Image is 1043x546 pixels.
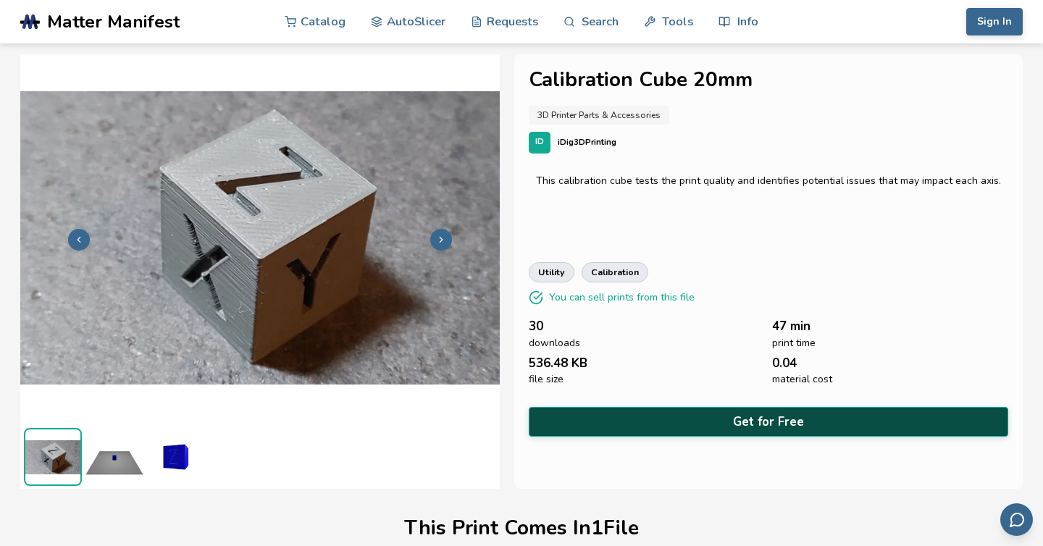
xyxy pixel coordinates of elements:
[529,319,543,333] span: 30
[529,262,574,282] a: utility
[529,356,587,370] span: 536.48 KB
[529,374,564,385] span: file size
[1000,503,1033,536] button: Send feedback via email
[772,356,797,370] span: 0.04
[535,138,544,147] span: ID
[536,175,1001,187] div: This calibration cube tests the print quality and identifies potential issues that may impact eac...
[772,319,810,333] span: 47 min
[529,337,580,349] span: downloads
[772,374,832,385] span: material cost
[558,135,616,150] p: iDig3DPrinting
[966,8,1023,35] button: Sign In
[529,106,669,125] a: 3D Printer Parts & Accessories
[529,407,1008,437] button: Get for Free
[529,69,1008,91] h1: Calibration Cube 20mm
[404,517,639,539] h1: This Print Comes In 1 File
[772,337,816,349] span: print time
[47,12,180,32] span: Matter Manifest
[549,290,695,305] p: You can sell prints from this file
[582,262,648,282] a: calibration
